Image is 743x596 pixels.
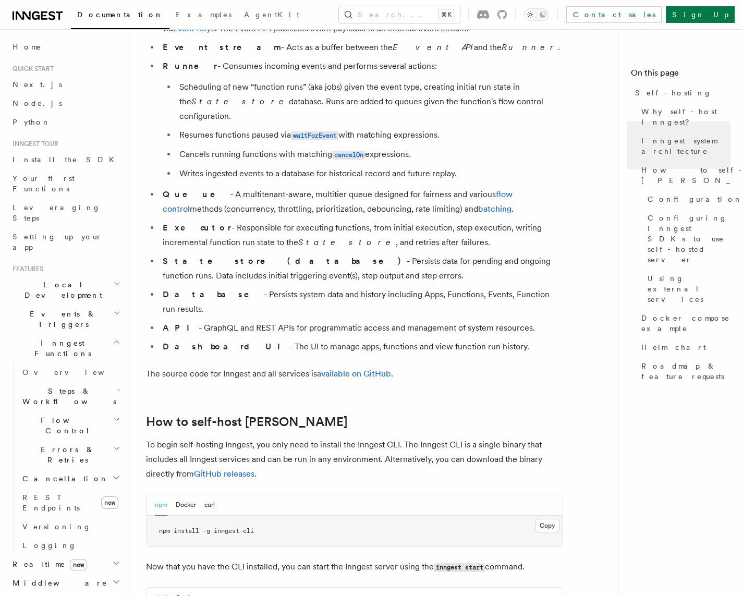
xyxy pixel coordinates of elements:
span: Configuring Inngest SDKs to use self-hosted server [648,213,730,265]
span: Events & Triggers [8,309,114,330]
a: Contact sales [566,6,662,23]
button: Events & Triggers [8,305,123,334]
a: REST Endpointsnew [18,488,123,517]
button: Search...⌘K [339,6,460,23]
span: REST Endpoints [22,493,80,512]
a: Node.js [8,94,123,113]
span: Inngest tour [8,140,58,148]
button: Flow Control [18,411,123,440]
li: - Acts as a buffer between the and the . [160,40,563,55]
kbd: ⌘K [439,9,454,20]
strong: Event stream [163,42,281,52]
button: Errors & Retries [18,440,123,469]
h4: On this page [631,67,730,83]
span: Home [13,42,42,52]
a: Home [8,38,123,56]
span: Steps & Workflows [18,386,116,407]
li: Scheduling of new “function runs” (aka jobs) given the event type, creating initial run state in ... [176,80,563,124]
li: - Responsible for executing functions, from initial execution, step execution, writing incrementa... [160,221,563,250]
a: How to self-host [PERSON_NAME] [146,415,347,429]
button: Middleware [8,574,123,592]
span: Helm chart [641,342,706,352]
div: Inngest Functions [8,363,123,555]
span: new [70,559,87,570]
span: Inngest Functions [8,338,113,359]
a: Configuring Inngest SDKs to use self-hosted server [643,209,730,269]
code: waitForEvent [291,131,338,140]
span: Examples [176,10,232,19]
a: Inngest system architecture [637,131,730,161]
strong: Dashboard UI [163,342,289,351]
a: Roadmap & feature requests [637,357,730,386]
p: The source code for Inngest and all services is . [146,367,563,381]
li: - Persists system data and history including Apps, Functions, Events, Function run results. [160,287,563,317]
a: Self-hosting [631,83,730,102]
li: - A multitenant-aware, multitier queue designed for fairness and various methods (concurrency, th... [160,187,563,216]
span: Logging [22,541,77,550]
span: Versioning [22,522,91,531]
a: Helm chart [637,338,730,357]
button: Toggle dark mode [524,8,549,21]
a: flow control [163,189,513,214]
span: Self-hosting [635,88,712,98]
a: Examples [169,3,238,28]
span: Leveraging Steps [13,203,101,222]
span: Configuration [648,194,742,204]
li: - Consumes incoming events and performs several actions: [160,59,563,181]
a: cancelOn [332,149,365,159]
a: Setting up your app [8,227,123,257]
span: Using external services [648,273,730,305]
span: Roadmap & feature requests [641,361,730,382]
span: Flow Control [18,415,113,436]
strong: Queue [163,189,230,199]
li: Resumes functions paused via with matching expressions. [176,128,563,143]
span: Errors & Retries [18,444,113,465]
code: cancelOn [332,151,365,160]
span: Cancellation [18,473,108,484]
a: Sign Up [666,6,735,23]
span: Middleware [8,578,107,588]
a: Install the SDK [8,150,123,169]
em: Runner [502,42,558,52]
button: Copy [535,519,559,532]
a: batching [478,204,511,214]
a: Configuration [643,190,730,209]
em: Event API [393,42,474,52]
a: How to self-host [PERSON_NAME] [637,161,730,190]
span: Setting up your app [13,233,102,251]
span: Realtime [8,559,87,569]
em: State store [298,237,396,247]
a: available on GitHub [317,369,391,379]
a: GitHub releases [194,469,254,479]
li: - Persists data for pending and ongoing function runs. Data includes initial triggering event(s),... [160,254,563,283]
strong: Executor [163,223,232,233]
a: Documentation [71,3,169,29]
span: Overview [22,368,130,376]
span: Why self-host Inngest? [641,106,730,127]
button: Steps & Workflows [18,382,123,411]
strong: Runner [163,61,217,71]
span: Quick start [8,65,54,73]
code: inngest start [434,563,485,572]
span: Node.js [13,99,62,107]
strong: Database [163,289,264,299]
a: Event Keys [173,23,215,33]
a: Versioning [18,517,123,536]
button: Local Development [8,275,123,305]
span: Docker compose example [641,313,730,334]
a: Overview [18,363,123,382]
span: Python [13,118,51,126]
span: Next.js [13,80,62,89]
li: - The UI to manage apps, functions and view function run history. [160,339,563,354]
button: Docker [176,494,196,516]
span: Your first Functions [13,174,75,193]
span: Documentation [77,10,163,19]
em: State store [191,96,289,106]
a: Python [8,113,123,131]
li: Cancels running functions with matching expressions. [176,147,563,162]
a: Your first Functions [8,169,123,198]
span: AgentKit [244,10,299,19]
span: new [101,496,118,509]
a: waitForEvent [291,130,338,140]
button: Inngest Functions [8,334,123,363]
